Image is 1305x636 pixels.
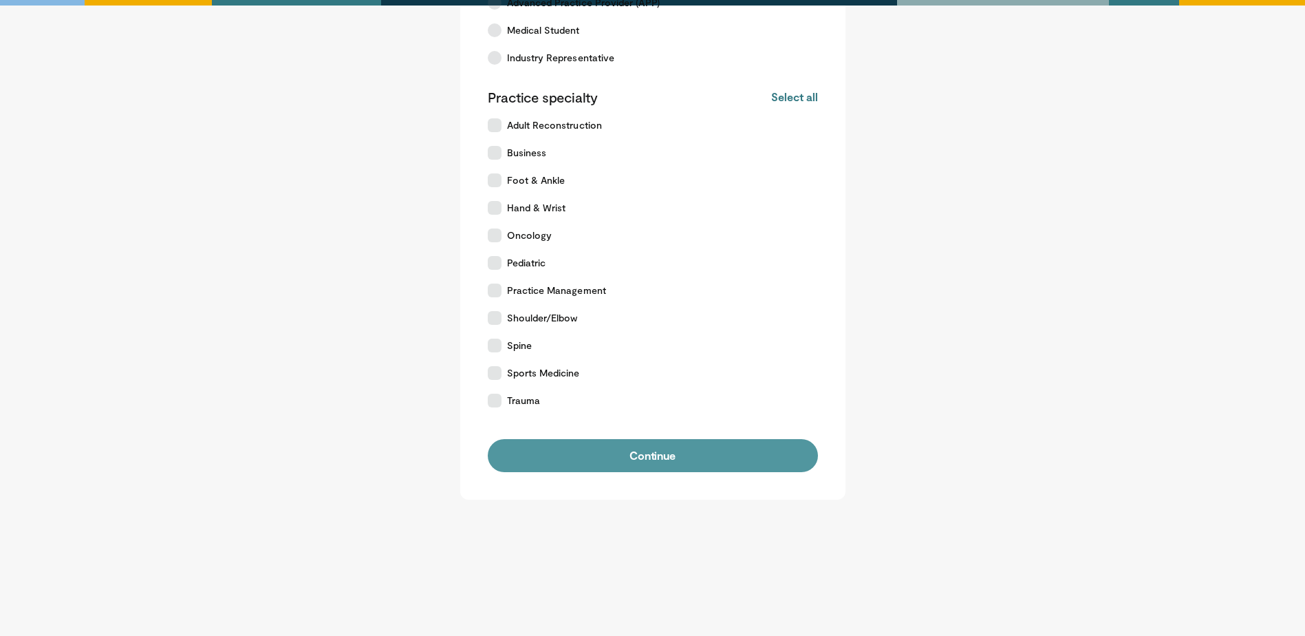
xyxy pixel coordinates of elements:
span: Adult Reconstruction [507,118,602,132]
span: Sports Medicine [507,366,580,380]
p: Practice specialty [488,88,598,106]
span: Business [507,146,547,160]
span: Spine [507,339,532,352]
button: Continue [488,439,818,472]
span: Shoulder/Elbow [507,311,578,325]
span: Medical Student [507,23,580,37]
span: Foot & Ankle [507,173,565,187]
span: Practice Management [507,284,606,297]
span: Industry Representative [507,51,615,65]
span: Oncology [507,229,552,242]
span: Trauma [507,394,540,407]
button: Select all [771,89,817,105]
span: Pediatric [507,256,546,270]
span: Hand & Wrist [507,201,566,215]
